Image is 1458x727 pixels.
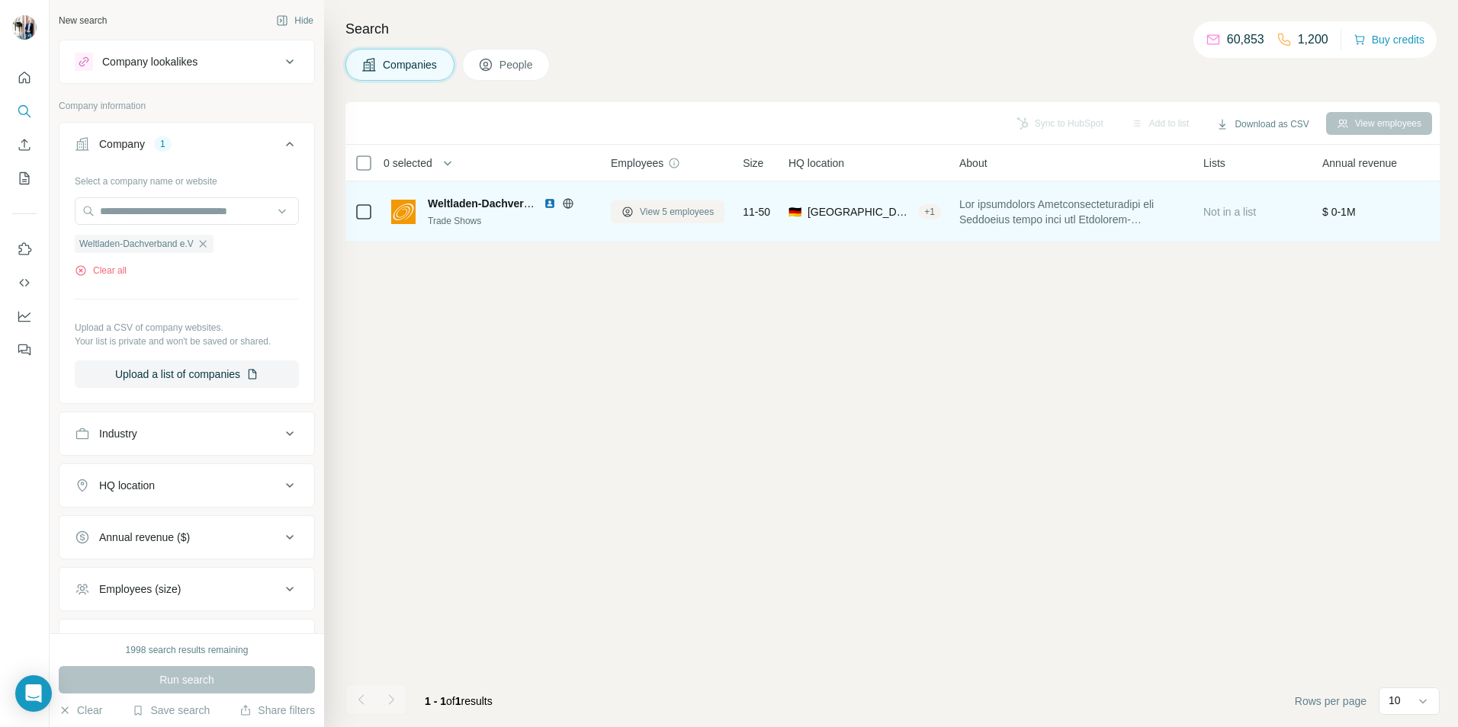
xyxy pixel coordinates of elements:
[1322,155,1397,171] span: Annual revenue
[428,197,568,210] span: Weltladen-Dachverband e.V
[99,478,155,493] div: HQ location
[59,415,314,452] button: Industry
[391,200,416,224] img: Logo of Weltladen-Dachverband e.V
[788,204,801,219] span: 🇩🇪
[455,695,461,707] span: 1
[12,131,37,159] button: Enrich CSV
[544,197,556,210] img: LinkedIn logo
[425,695,493,707] span: results
[132,703,210,718] button: Save search
[1322,206,1356,218] span: $ 0-1M
[265,9,324,32] button: Hide
[446,695,455,707] span: of
[959,155,988,171] span: About
[611,200,724,223] button: View 5 employees
[79,237,194,251] span: Weltladen-Dachverband e.V
[499,57,535,72] span: People
[12,98,37,125] button: Search
[743,155,763,171] span: Size
[808,204,912,219] span: [GEOGRAPHIC_DATA], [GEOGRAPHIC_DATA]
[59,467,314,504] button: HQ location
[1298,30,1328,49] p: 1,200
[640,205,714,219] span: View 5 employees
[59,703,102,718] button: Clear
[59,14,107,27] div: New search
[154,137,172,151] div: 1
[384,155,432,171] span: 0 selected
[345,18,1440,40] h4: Search
[75,360,299,388] button: Upload a list of companies
[1389,693,1401,708] p: 10
[12,165,37,192] button: My lists
[1203,155,1225,171] span: Lists
[383,57,438,72] span: Companies
[743,204,770,219] span: 11-50
[59,126,314,168] button: Company1
[12,64,37,91] button: Quick start
[59,519,314,556] button: Annual revenue ($)
[918,205,941,219] div: + 1
[75,335,299,348] p: Your list is private and won't be saved or shared.
[99,136,145,152] div: Company
[12,303,37,330] button: Dashboard
[59,571,314,607] button: Employees (size)
[99,530,190,545] div: Annual revenue ($)
[1206,113,1319,136] button: Download as CSV
[75,168,299,188] div: Select a company name or website
[788,155,844,171] span: HQ location
[15,675,52,712] div: Open Intercom Messenger
[59,43,314,80] button: Company lookalikes
[1354,29,1424,50] button: Buy credits
[75,321,299,335] p: Upload a CSV of company websites.
[1203,206,1256,218] span: Not in a list
[239,703,315,718] button: Share filters
[12,235,37,263] button: Use Surfe on LinkedIn
[99,581,181,597] div: Employees (size)
[959,197,1185,227] span: Lor ipsumdolors Ametconsecteturadipi eli Seddoeius tempo inci utl Etdolorem-Aliquaenima min veni ...
[59,99,315,113] p: Company information
[75,264,127,277] button: Clear all
[12,269,37,296] button: Use Surfe API
[126,643,249,657] div: 1998 search results remaining
[1227,30,1264,49] p: 60,853
[102,54,198,69] div: Company lookalikes
[99,426,137,441] div: Industry
[428,214,593,228] div: Trade Shows
[425,695,446,707] span: 1 - 1
[611,155,663,171] span: Employees
[59,623,314,659] button: Technologies
[1295,693,1366,709] span: Rows per page
[12,336,37,363] button: Feedback
[12,15,37,40] img: Avatar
